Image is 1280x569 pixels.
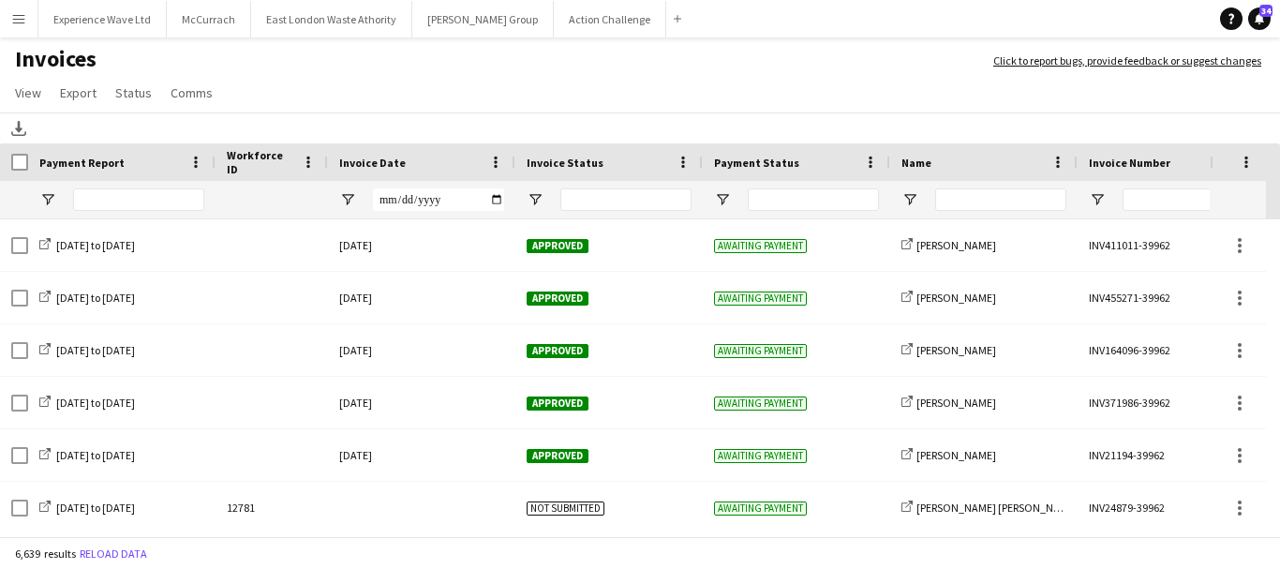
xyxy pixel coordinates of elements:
[901,156,931,170] span: Name
[39,191,56,208] button: Open Filter Menu
[39,343,135,357] a: [DATE] to [DATE]
[714,239,807,253] span: Awaiting payment
[15,84,41,101] span: View
[216,482,328,533] div: 12781
[7,117,30,140] app-action-btn: Download
[1078,324,1265,376] div: INV164096-39962
[916,448,996,462] span: [PERSON_NAME]
[412,1,554,37] button: [PERSON_NAME] Group
[108,81,159,105] a: Status
[56,448,135,462] span: [DATE] to [DATE]
[328,429,515,481] div: [DATE]
[56,343,135,357] span: [DATE] to [DATE]
[163,81,220,105] a: Comms
[916,343,996,357] span: [PERSON_NAME]
[1078,219,1265,271] div: INV411011-39962
[38,1,167,37] button: Experience Wave Ltd
[527,191,543,208] button: Open Filter Menu
[916,291,996,305] span: [PERSON_NAME]
[1089,191,1106,208] button: Open Filter Menu
[56,291,135,305] span: [DATE] to [DATE]
[714,191,731,208] button: Open Filter Menu
[39,291,135,305] a: [DATE] to [DATE]
[167,1,251,37] button: McCurrach
[328,219,515,271] div: [DATE]
[714,156,799,170] span: Payment Status
[714,344,807,358] span: Awaiting payment
[993,52,1261,69] a: Click to report bugs, provide feedback or suggest changes
[373,188,504,211] input: Invoice Date Filter Input
[1078,482,1265,533] div: INV24879-39962
[714,449,807,463] span: Awaiting payment
[527,239,588,253] span: Approved
[527,502,604,516] span: Not submitted
[52,81,104,105] a: Export
[39,448,135,462] a: [DATE] to [DATE]
[1259,5,1273,17] span: 34
[916,238,996,252] span: [PERSON_NAME]
[916,501,1078,515] span: [PERSON_NAME] [PERSON_NAME]
[935,188,1066,211] input: Name Filter Input
[339,191,356,208] button: Open Filter Menu
[554,1,666,37] button: Action Challenge
[527,344,588,358] span: Approved
[714,397,807,411] span: Awaiting payment
[56,238,135,252] span: [DATE] to [DATE]
[527,449,588,463] span: Approved
[7,81,49,105] a: View
[39,156,125,170] span: Payment Report
[60,84,97,101] span: Export
[339,156,406,170] span: Invoice Date
[328,272,515,323] div: [DATE]
[39,501,135,515] a: [DATE] to [DATE]
[56,396,135,410] span: [DATE] to [DATE]
[901,191,918,208] button: Open Filter Menu
[1123,188,1254,211] input: Invoice Number Filter Input
[251,1,412,37] button: East London Waste Athority
[39,238,135,252] a: [DATE] to [DATE]
[171,84,213,101] span: Comms
[115,84,152,101] span: Status
[39,396,135,410] a: [DATE] to [DATE]
[1078,377,1265,428] div: INV371986-39962
[56,501,135,515] span: [DATE] to [DATE]
[1248,7,1271,30] a: 34
[560,188,692,211] input: Invoice Status Filter Input
[527,292,588,306] span: Approved
[328,377,515,428] div: [DATE]
[527,156,603,170] span: Invoice Status
[527,397,588,411] span: Approved
[1078,272,1265,323] div: INV455271-39962
[1078,429,1265,481] div: INV21194-39962
[227,148,294,176] span: Workforce ID
[1089,156,1170,170] span: Invoice Number
[328,324,515,376] div: [DATE]
[73,188,204,211] input: Payment Report Filter Input
[714,502,807,516] span: Awaiting payment
[76,544,151,564] button: Reload data
[714,292,807,306] span: Awaiting payment
[916,396,996,410] span: [PERSON_NAME]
